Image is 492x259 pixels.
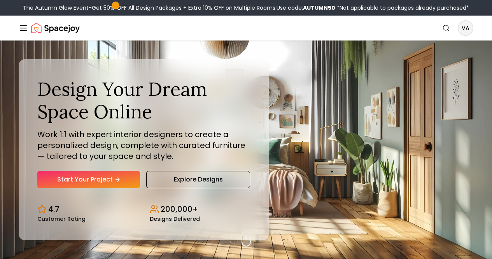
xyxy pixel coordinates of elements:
small: Customer Rating [37,216,86,222]
div: The Autumn Glow Event-Get 50% OFF All Design Packages + Extra 10% OFF on Multiple Rooms. [23,4,469,12]
span: VA [459,21,473,35]
small: Designs Delivered [150,216,200,222]
a: Spacejoy [31,20,80,36]
span: Use code: [277,4,335,12]
nav: Global [19,16,473,41]
a: Start Your Project [37,171,140,188]
p: Work 1:1 with expert interior designers to create a personalized design, complete with curated fu... [37,129,250,162]
b: AUTUMN50 [303,4,335,12]
img: Spacejoy Logo [31,20,80,36]
a: Explore Designs [146,171,250,188]
button: VA [458,20,473,36]
span: *Not applicable to packages already purchased* [335,4,469,12]
p: 4.7 [48,204,60,215]
p: 200,000+ [161,204,198,215]
div: Design stats [37,197,250,222]
h1: Design Your Dream Space Online [37,78,250,123]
